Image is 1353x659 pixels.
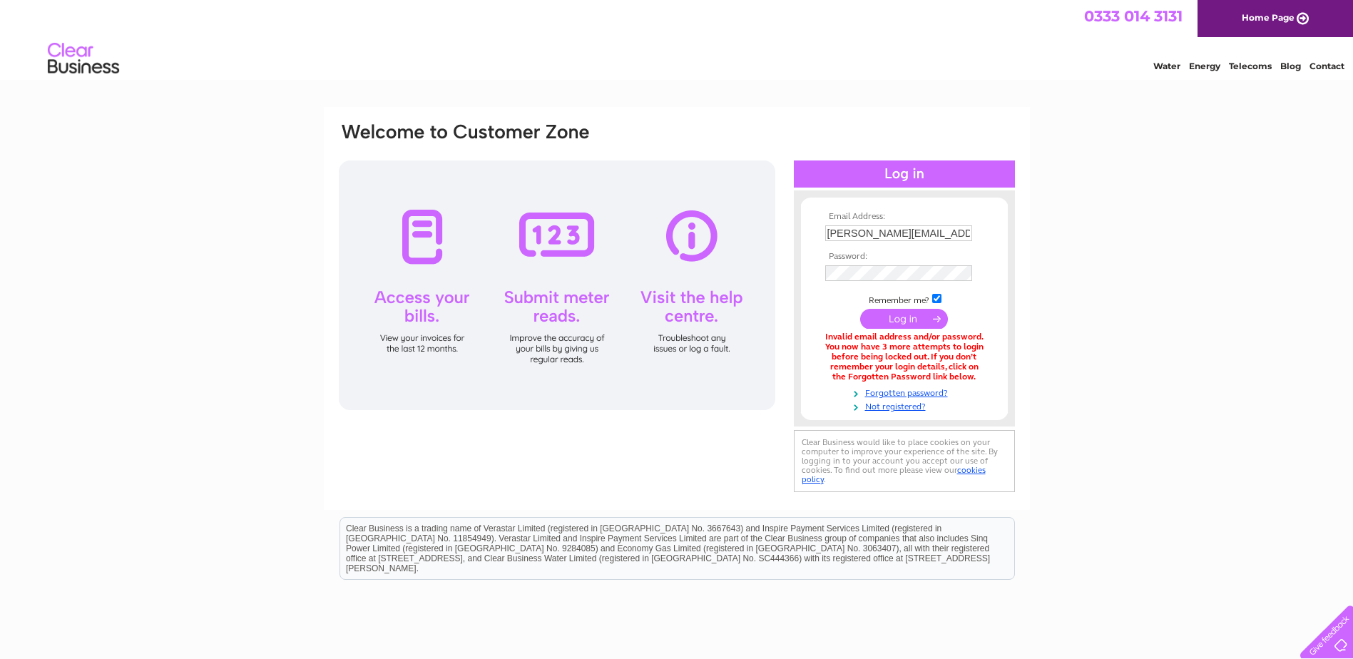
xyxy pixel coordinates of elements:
[822,212,987,222] th: Email Address:
[1229,61,1272,71] a: Telecoms
[340,8,1014,69] div: Clear Business is a trading name of Verastar Limited (registered in [GEOGRAPHIC_DATA] No. 3667643...
[794,430,1015,492] div: Clear Business would like to place cookies on your computer to improve your experience of the sit...
[825,385,987,399] a: Forgotten password?
[822,252,987,262] th: Password:
[1189,61,1220,71] a: Energy
[47,37,120,81] img: logo.png
[1153,61,1180,71] a: Water
[1084,7,1183,25] a: 0333 014 3131
[822,292,987,306] td: Remember me?
[1309,61,1344,71] a: Contact
[825,399,987,412] a: Not registered?
[860,309,948,329] input: Submit
[825,332,984,382] div: Invalid email address and/or password. You now have 3 more attempts to login before being locked ...
[1280,61,1301,71] a: Blog
[802,465,986,484] a: cookies policy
